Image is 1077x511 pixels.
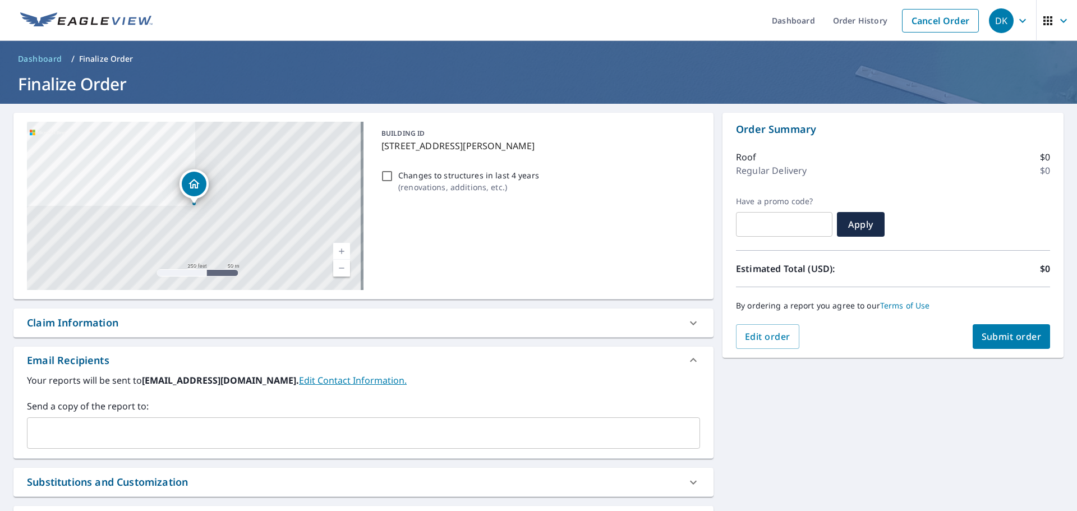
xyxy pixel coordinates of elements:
[333,260,350,277] a: Current Level 17, Zoom Out
[27,374,700,387] label: Your reports will be sent to
[1040,262,1050,275] p: $0
[736,262,893,275] p: Estimated Total (USD):
[1040,164,1050,177] p: $0
[142,374,299,386] b: [EMAIL_ADDRESS][DOMAIN_NAME].
[982,330,1042,343] span: Submit order
[13,72,1064,95] h1: Finalize Order
[18,53,62,65] span: Dashboard
[27,475,188,490] div: Substitutions and Customization
[736,150,757,164] p: Roof
[13,347,714,374] div: Email Recipients
[179,169,209,204] div: Dropped pin, building 1, Residential property, 18724 W Linden Ave Grayslake, IL 60030
[846,218,876,231] span: Apply
[27,353,109,368] div: Email Recipients
[398,181,539,193] p: ( renovations, additions, etc. )
[13,50,67,68] a: Dashboard
[27,315,118,330] div: Claim Information
[989,8,1014,33] div: DK
[13,468,714,496] div: Substitutions and Customization
[736,301,1050,311] p: By ordering a report you agree to our
[20,12,153,29] img: EV Logo
[13,50,1064,68] nav: breadcrumb
[880,300,930,311] a: Terms of Use
[745,330,790,343] span: Edit order
[333,243,350,260] a: Current Level 17, Zoom In
[381,128,425,138] p: BUILDING ID
[736,324,799,349] button: Edit order
[381,139,696,153] p: [STREET_ADDRESS][PERSON_NAME]
[973,324,1051,349] button: Submit order
[736,164,807,177] p: Regular Delivery
[27,399,700,413] label: Send a copy of the report to:
[1040,150,1050,164] p: $0
[71,52,75,66] li: /
[13,309,714,337] div: Claim Information
[398,169,539,181] p: Changes to structures in last 4 years
[736,196,832,206] label: Have a promo code?
[79,53,134,65] p: Finalize Order
[299,374,407,386] a: EditContactInfo
[902,9,979,33] a: Cancel Order
[736,122,1050,137] p: Order Summary
[837,212,885,237] button: Apply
